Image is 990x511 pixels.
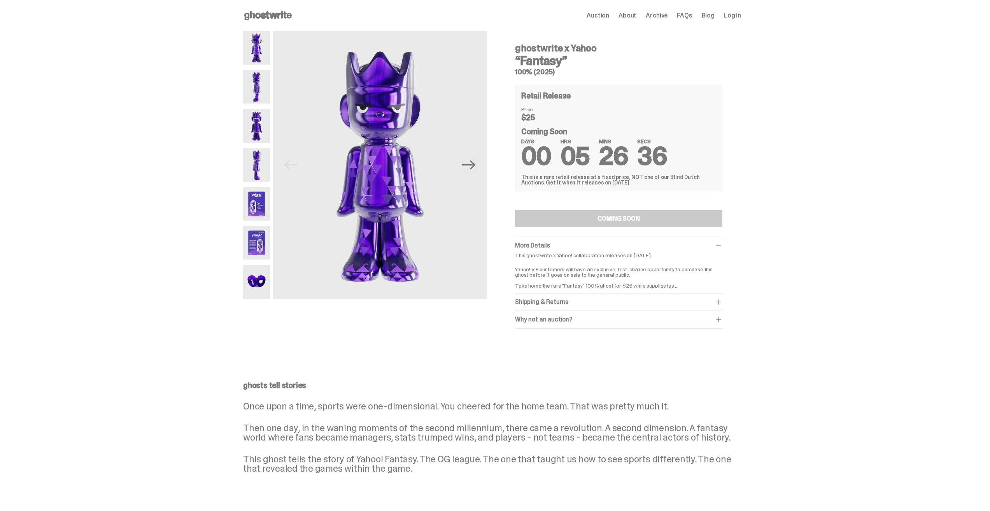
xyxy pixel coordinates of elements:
[521,174,716,185] div: This is a rare retail release at a fixed price, NOT one of our Blind Dutch Auctions.
[521,128,716,165] div: Coming Soon
[702,12,715,19] a: Blog
[561,140,590,172] span: 05
[515,253,722,258] p: This ghostwrite x Yahoo! collaboration releases on [DATE].
[724,12,741,19] a: Log in
[243,226,270,260] img: Yahoo-HG---6.png
[515,68,722,76] h5: 100% (2025)
[243,402,741,411] p: Once upon a time, sports were one-dimensional. You cheered for the home team. That was pretty muc...
[515,54,722,67] h3: “Fantasy”
[243,31,270,65] img: Yahoo-HG---1.png
[243,148,270,182] img: Yahoo-HG---4.png
[521,139,551,144] span: DAYS
[515,261,722,288] p: Yahoo! VIP customers will have an exclusive, first-chance opportunity to purchase this ghost befo...
[598,216,640,222] div: COMING SOON
[515,44,722,53] h4: ghostwrite x Yahoo
[243,70,270,104] img: Yahoo-HG---2.png
[619,12,636,19] a: About
[637,140,667,172] span: 36
[521,107,560,112] dt: Price
[599,139,628,144] span: MINS
[243,455,741,473] p: This ghost tells the story of Yahoo! Fantasy. The OG league. The one that taught us how to see sp...
[637,139,667,144] span: SECS
[243,423,741,442] p: Then one day, in the waning moments of the second millennium, there came a revolution. A second d...
[521,140,551,172] span: 00
[646,12,668,19] a: Archive
[243,265,270,299] img: Yahoo-HG---7.png
[273,31,487,299] img: Yahoo-HG---1.png
[515,241,550,249] span: More Details
[587,12,609,19] a: Auction
[515,210,722,227] button: COMING SOON
[521,114,560,121] dd: $25
[515,316,722,323] div: Why not an auction?
[243,381,741,389] p: ghosts tell stories
[243,109,270,142] img: Yahoo-HG---3.png
[243,187,270,221] img: Yahoo-HG---5.png
[561,139,590,144] span: HRS
[599,140,628,172] span: 26
[521,92,571,100] h4: Retail Release
[546,179,629,186] span: Get it when it releases on [DATE]
[515,298,722,306] div: Shipping & Returns
[461,156,478,174] button: Next
[677,12,692,19] a: FAQs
